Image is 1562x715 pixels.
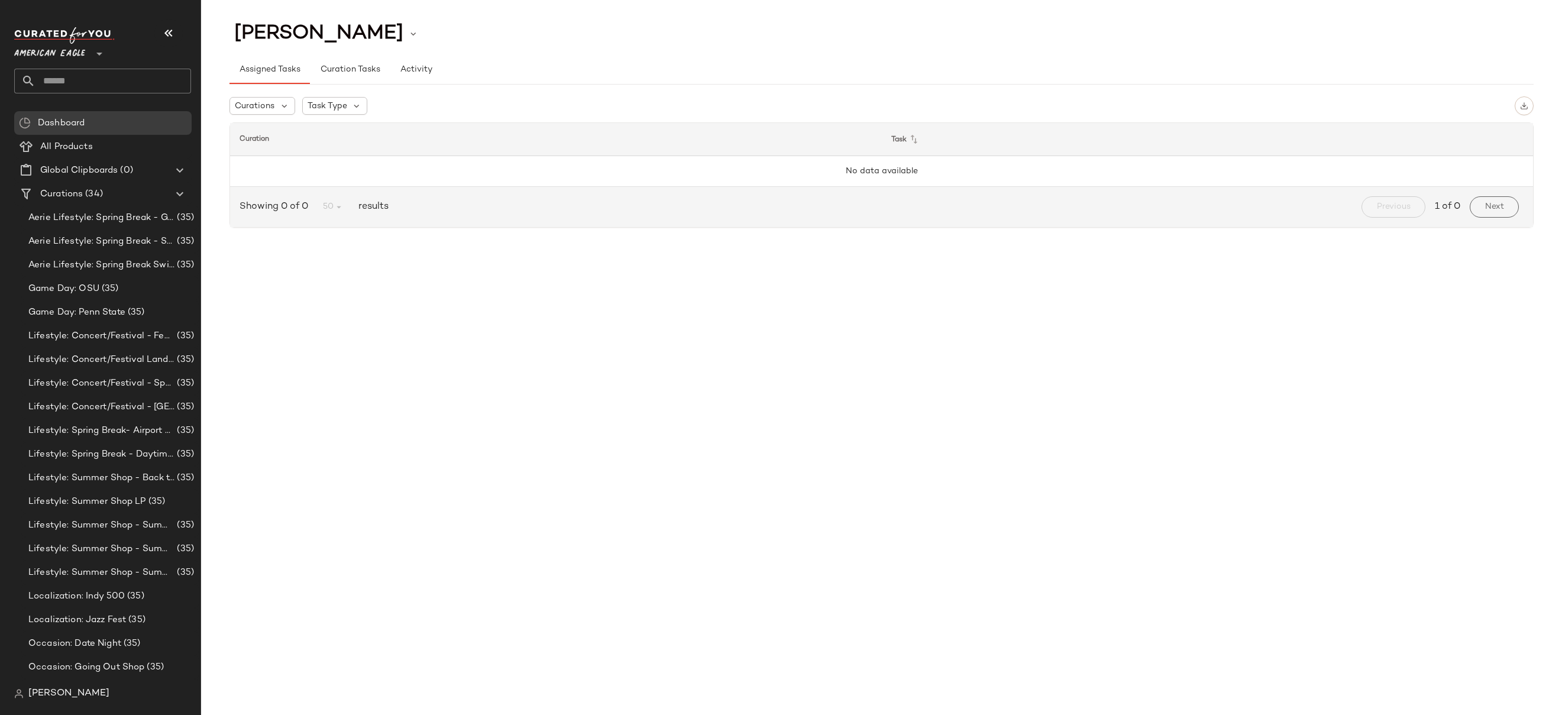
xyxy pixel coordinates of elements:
[125,306,145,319] span: (35)
[28,613,126,627] span: Localization: Jazz Fest
[174,329,194,343] span: (35)
[235,100,274,112] span: Curations
[28,306,125,319] span: Game Day: Penn State
[1435,200,1460,214] span: 1 of 0
[174,566,194,580] span: (35)
[28,448,174,461] span: Lifestyle: Spring Break - Daytime Casual
[28,235,174,248] span: Aerie Lifestyle: Spring Break - Sporty
[174,258,194,272] span: (35)
[319,65,380,75] span: Curation Tasks
[83,187,103,201] span: (34)
[174,519,194,532] span: (35)
[174,235,194,248] span: (35)
[40,140,93,154] span: All Products
[230,156,1533,187] td: No data available
[126,613,145,627] span: (35)
[40,187,83,201] span: Curations
[40,164,118,177] span: Global Clipboards
[28,377,174,390] span: Lifestyle: Concert/Festival - Sporty
[240,200,313,214] span: Showing 0 of 0
[174,353,194,367] span: (35)
[144,661,164,674] span: (35)
[174,471,194,485] span: (35)
[28,687,109,701] span: [PERSON_NAME]
[28,519,174,532] span: Lifestyle: Summer Shop - Summer Abroad
[125,590,144,603] span: (35)
[174,448,194,461] span: (35)
[1485,202,1504,212] span: Next
[19,117,31,129] img: svg%3e
[28,424,174,438] span: Lifestyle: Spring Break- Airport Style
[14,27,115,44] img: cfy_white_logo.C9jOOHJF.svg
[28,282,99,296] span: Game Day: OSU
[174,542,194,556] span: (35)
[1470,196,1519,218] button: Next
[28,353,174,367] span: Lifestyle: Concert/Festival Landing Page
[38,117,85,130] span: Dashboard
[28,329,174,343] span: Lifestyle: Concert/Festival - Femme
[174,211,194,225] span: (35)
[28,211,174,225] span: Aerie Lifestyle: Spring Break - Girly/Femme
[14,689,24,698] img: svg%3e
[174,377,194,390] span: (35)
[28,542,174,556] span: Lifestyle: Summer Shop - Summer Internship
[14,40,85,62] span: American Eagle
[308,100,347,112] span: Task Type
[28,471,174,485] span: Lifestyle: Summer Shop - Back to School Essentials
[118,164,132,177] span: (0)
[1520,102,1528,110] img: svg%3e
[400,65,432,75] span: Activity
[28,590,125,603] span: Localization: Indy 500
[28,400,174,414] span: Lifestyle: Concert/Festival - [GEOGRAPHIC_DATA]
[28,637,121,651] span: Occasion: Date Night
[121,637,141,651] span: (35)
[354,200,389,214] span: results
[28,258,174,272] span: Aerie Lifestyle: Spring Break Swimsuits Landing Page
[174,424,194,438] span: (35)
[174,400,194,414] span: (35)
[882,123,1534,156] th: Task
[28,661,144,674] span: Occasion: Going Out Shop
[146,495,166,509] span: (35)
[230,123,882,156] th: Curation
[99,282,119,296] span: (35)
[28,495,146,509] span: Lifestyle: Summer Shop LP
[28,566,174,580] span: Lifestyle: Summer Shop - Summer Study Sessions
[239,65,300,75] span: Assigned Tasks
[234,22,403,45] span: [PERSON_NAME]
